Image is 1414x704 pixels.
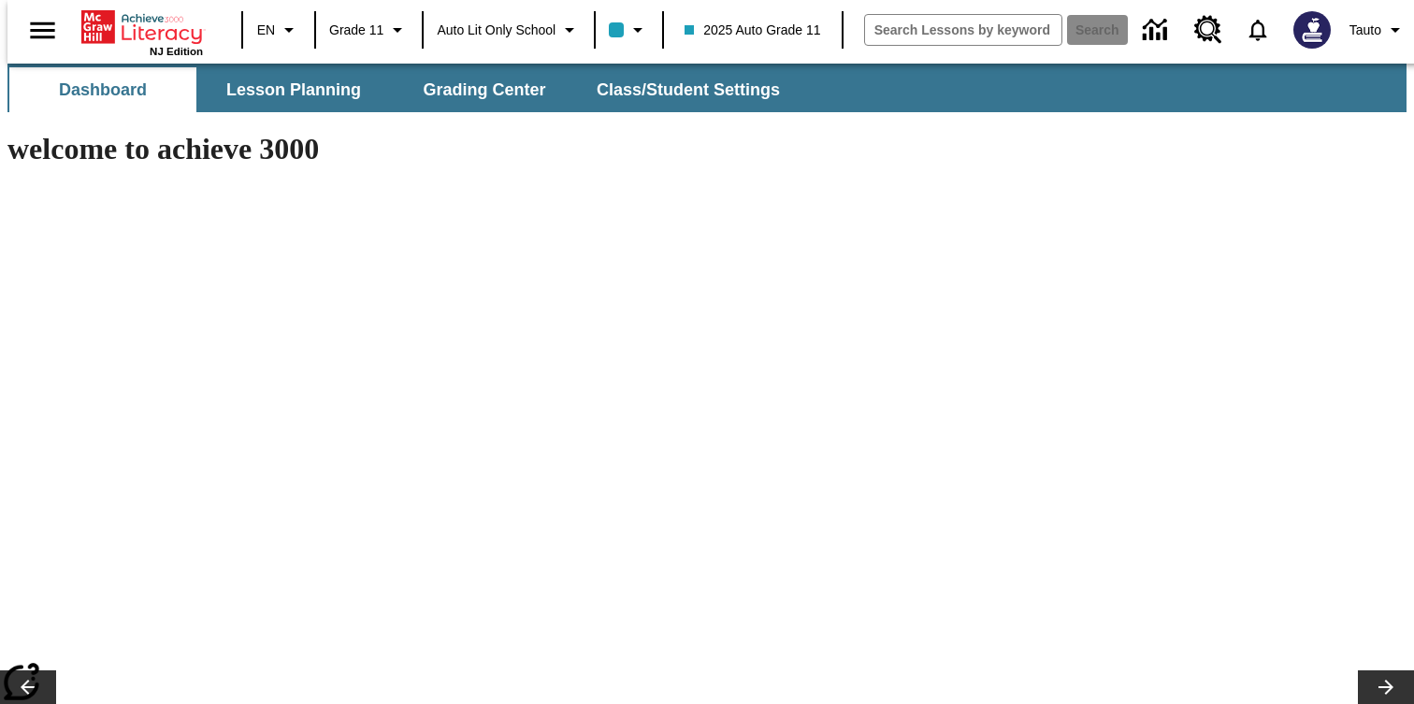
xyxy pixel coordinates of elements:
button: Lesson carousel, Next [1358,670,1414,704]
button: Language: EN, Select a language [249,13,309,47]
img: Avatar [1293,11,1331,49]
a: Home [81,8,203,46]
span: Tauto [1349,21,1381,40]
button: Grade: Grade 11, Select a grade [322,13,416,47]
div: SubNavbar [7,64,1407,112]
span: Lesson Planning [226,79,361,101]
span: Grading Center [423,79,545,101]
input: search field [865,15,1061,45]
button: Profile/Settings [1342,13,1414,47]
a: Resource Center, Will open in new tab [1183,5,1234,55]
span: Class/Student Settings [597,79,780,101]
span: Auto Lit only School [437,21,555,40]
button: Lesson Planning [200,67,387,112]
button: Dashboard [9,67,196,112]
a: Data Center [1132,5,1183,56]
button: School: Auto Lit only School, Select your school [429,13,588,47]
h1: welcome to achieve 3000 [7,132,870,166]
button: Select a new avatar [1282,6,1342,54]
span: Dashboard [59,79,147,101]
div: Home [81,7,203,57]
div: SubNavbar [7,67,797,112]
button: Class/Student Settings [582,67,795,112]
span: Grade 11 [329,21,383,40]
button: Grading Center [391,67,578,112]
button: Class color is light blue. Change class color [601,13,656,47]
span: NJ Edition [150,46,203,57]
a: Notifications [1234,6,1282,54]
button: Open side menu [15,3,70,58]
span: 2025 Auto Grade 11 [685,21,820,40]
span: EN [257,21,275,40]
